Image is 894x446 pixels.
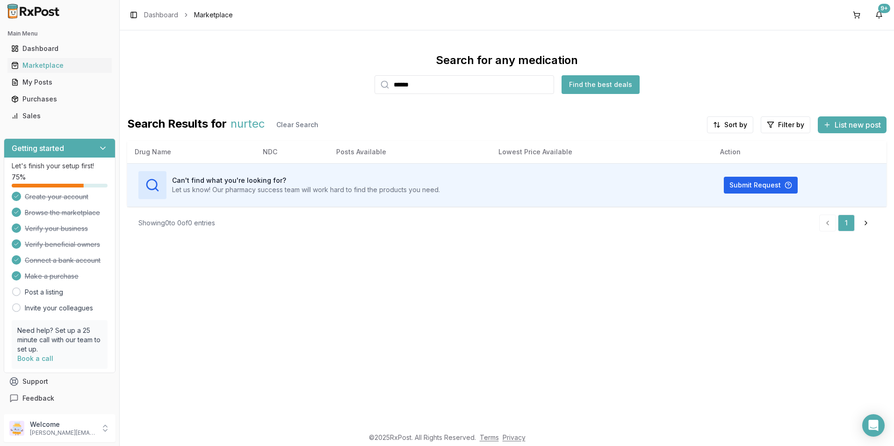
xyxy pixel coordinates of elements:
[25,224,88,233] span: Verify your business
[4,75,115,90] button: My Posts
[7,74,112,91] a: My Posts
[172,176,440,185] h3: Can't find what you're looking for?
[562,75,640,94] button: Find the best deals
[194,10,233,20] span: Marketplace
[12,143,64,154] h3: Getting started
[30,420,95,429] p: Welcome
[491,141,713,163] th: Lowest Price Available
[17,326,102,354] p: Need help? Set up a 25 minute call with our team to set up.
[144,10,178,20] a: Dashboard
[724,177,798,194] button: Submit Request
[127,141,255,163] th: Drug Name
[436,53,578,68] div: Search for any medication
[778,120,804,129] span: Filter by
[4,4,64,19] img: RxPost Logo
[724,120,747,129] span: Sort by
[231,116,265,133] span: nurtec
[862,414,885,437] div: Open Intercom Messenger
[4,108,115,123] button: Sales
[17,354,53,362] a: Book a call
[25,288,63,297] a: Post a listing
[9,421,24,436] img: User avatar
[12,173,26,182] span: 75 %
[25,272,79,281] span: Make a purchase
[269,116,326,133] button: Clear Search
[25,256,101,265] span: Connect a bank account
[25,192,88,201] span: Create your account
[878,4,890,13] div: 9+
[255,141,329,163] th: NDC
[144,10,233,20] nav: breadcrumb
[4,41,115,56] button: Dashboard
[7,91,112,108] a: Purchases
[818,121,887,130] a: List new post
[872,7,887,22] button: 9+
[11,44,108,53] div: Dashboard
[7,40,112,57] a: Dashboard
[11,78,108,87] div: My Posts
[838,215,855,231] a: 1
[857,215,875,231] a: Go to next page
[172,185,440,194] p: Let us know! Our pharmacy success team will work hard to find the products you need.
[25,208,100,217] span: Browse the marketplace
[329,141,491,163] th: Posts Available
[7,57,112,74] a: Marketplace
[819,215,875,231] nav: pagination
[25,240,100,249] span: Verify beneficial owners
[7,30,112,37] h2: Main Menu
[4,373,115,390] button: Support
[127,116,227,133] span: Search Results for
[22,394,54,403] span: Feedback
[12,161,108,171] p: Let's finish your setup first!
[818,116,887,133] button: List new post
[503,433,526,441] a: Privacy
[4,92,115,107] button: Purchases
[4,58,115,73] button: Marketplace
[11,61,108,70] div: Marketplace
[761,116,810,133] button: Filter by
[11,94,108,104] div: Purchases
[480,433,499,441] a: Terms
[25,303,93,313] a: Invite your colleagues
[713,141,887,163] th: Action
[11,111,108,121] div: Sales
[707,116,753,133] button: Sort by
[138,218,215,228] div: Showing 0 to 0 of 0 entries
[4,390,115,407] button: Feedback
[835,119,881,130] span: List new post
[7,108,112,124] a: Sales
[30,429,95,437] p: [PERSON_NAME][EMAIL_ADDRESS][DOMAIN_NAME]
